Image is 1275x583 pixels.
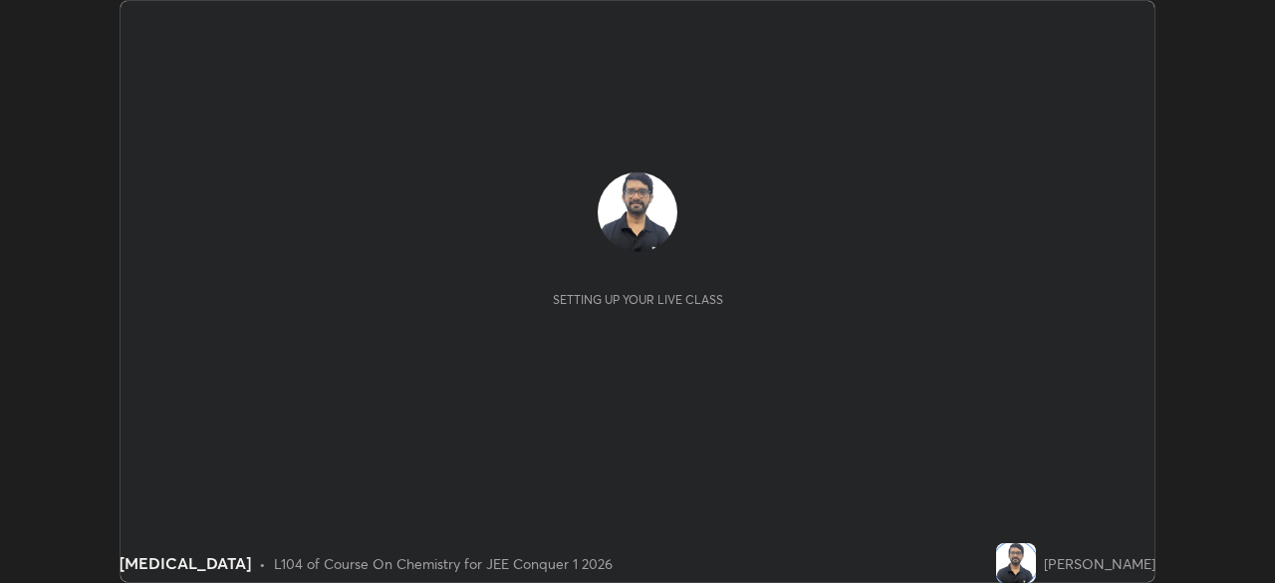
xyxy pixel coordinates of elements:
img: fbb457806e3044af9f69b75a85ff128c.jpg [996,543,1036,583]
div: L104 of Course On Chemistry for JEE Conquer 1 2026 [274,553,613,574]
div: • [259,553,266,574]
div: [MEDICAL_DATA] [120,551,251,575]
div: [PERSON_NAME] [1044,553,1155,574]
div: Setting up your live class [553,292,723,307]
img: fbb457806e3044af9f69b75a85ff128c.jpg [598,172,677,252]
